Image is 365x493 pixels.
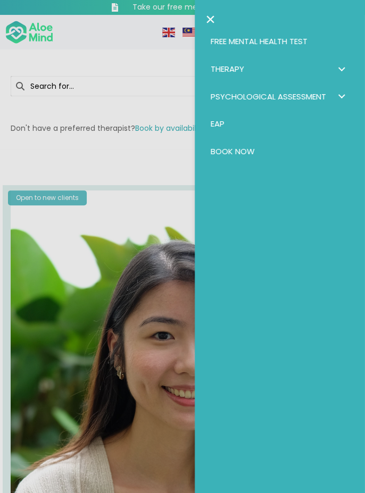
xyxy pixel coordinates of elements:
a: Close the menu [205,11,215,28]
span: Free Mental Health Test [211,36,308,47]
span: Therapy: submenu [334,61,349,77]
span: Book Now [211,146,255,157]
a: TherapyTherapy: submenu [205,55,354,83]
a: EAP [205,110,354,138]
span: Therapy [211,63,244,74]
a: Psychological assessmentPsychological assessment: submenu [205,83,354,111]
span: Psychological assessment: submenu [334,89,349,104]
span: EAP [211,118,225,129]
a: Book Now [205,138,354,165]
a: Free Mental Health Test [205,28,354,55]
span: Psychological assessment [211,91,326,102]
